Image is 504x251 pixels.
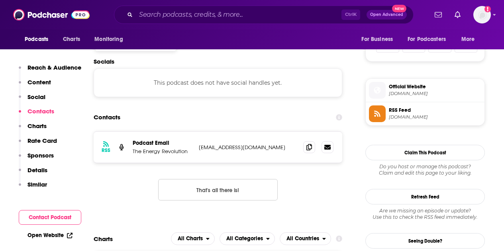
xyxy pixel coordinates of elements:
p: Podcast Email [133,140,192,146]
span: podcasters.spotify.com [389,91,481,97]
button: Contacts [19,107,54,122]
svg: Add a profile image [484,6,491,12]
span: All Charts [178,236,203,241]
span: Charts [63,34,80,45]
span: For Podcasters [408,34,446,45]
p: Reach & Audience [27,64,81,71]
button: open menu [220,232,275,245]
span: New [392,5,406,12]
button: Charts [19,122,47,137]
p: Similar [27,181,47,188]
input: Search podcasts, credits, & more... [136,8,341,21]
button: Content [19,78,51,93]
button: Similar [19,181,47,195]
a: Seeing Double? [365,233,485,249]
p: Social [27,93,45,101]
button: open menu [19,32,59,47]
p: Contacts [27,107,54,115]
button: Refresh Feed [365,189,485,204]
span: Do you host or manage this podcast? [365,163,485,170]
span: More [461,34,475,45]
button: open menu [356,32,403,47]
p: The Energy Revolution [133,148,192,155]
div: Are we missing an episode or update? Use this to check the RSS feed immediately. [365,208,485,220]
span: Monitoring [94,34,123,45]
button: Reach & Audience [19,64,81,78]
button: Claim This Podcast [365,145,485,160]
span: anchor.fm [389,114,481,120]
div: Search podcasts, credits, & more... [114,6,414,24]
h2: Categories [220,232,275,245]
span: Podcasts [25,34,48,45]
a: RSS Feed[DOMAIN_NAME] [369,105,481,122]
p: Sponsors [27,152,54,159]
button: open menu [89,32,133,47]
button: open menu [280,232,331,245]
a: Charts [58,32,85,47]
div: This podcast does not have social handles yet. [94,68,342,97]
button: Rate Card [19,137,57,152]
p: Content [27,78,51,86]
div: Claim and edit this page to your liking. [365,163,485,176]
h2: Contacts [94,110,120,125]
button: Nothing here. [158,179,278,200]
h3: RSS [102,147,110,154]
button: Details [19,166,47,181]
p: Rate Card [27,137,57,144]
span: All Categories [226,236,263,241]
a: Show notifications dropdown [431,8,445,21]
p: [EMAIL_ADDRESS][DOMAIN_NAME] [199,144,297,151]
h2: Charts [94,235,113,243]
img: User Profile [473,6,491,23]
h2: Countries [280,232,331,245]
a: Open Website [27,232,73,239]
a: Official Website[DOMAIN_NAME] [369,82,481,99]
button: Show profile menu [473,6,491,23]
button: Social [19,93,45,108]
span: Logged in as BrunswickDigital [473,6,491,23]
a: Show notifications dropdown [451,8,464,21]
span: For Business [361,34,393,45]
button: Contact Podcast [19,210,81,225]
span: All Countries [286,236,319,241]
span: Ctrl K [341,10,360,20]
button: open menu [456,32,485,47]
button: Open AdvancedNew [367,10,407,19]
p: Charts [27,122,47,130]
p: Details [27,166,47,174]
img: Podchaser - Follow, Share and Rate Podcasts [13,7,90,22]
button: Sponsors [19,152,54,166]
h2: Platforms [171,232,215,245]
h2: Socials [94,58,342,65]
span: Open Advanced [370,13,403,17]
button: open menu [171,232,215,245]
span: Official Website [389,83,481,90]
button: open menu [402,32,457,47]
span: RSS Feed [389,107,481,114]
